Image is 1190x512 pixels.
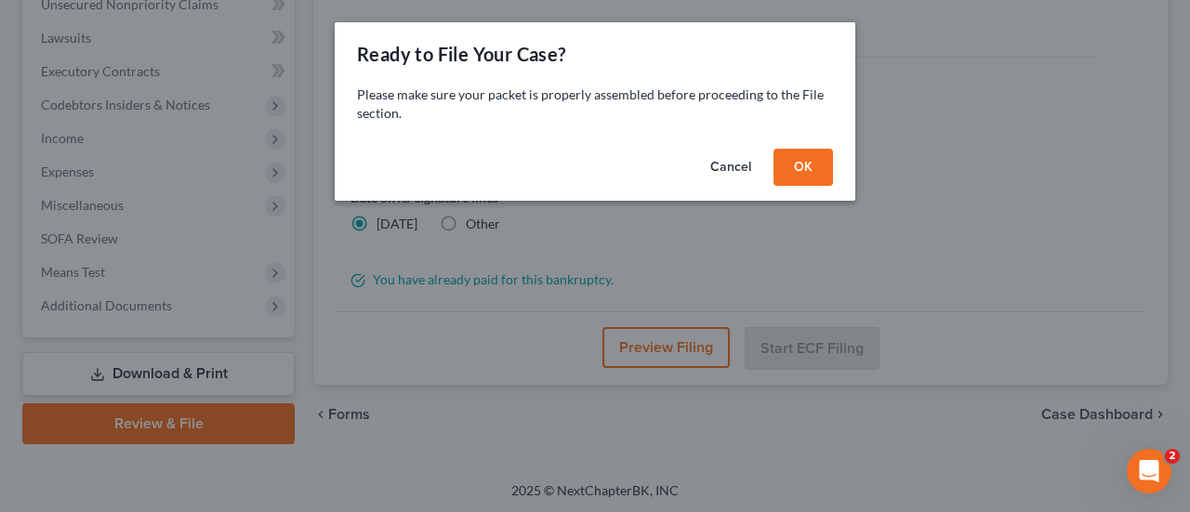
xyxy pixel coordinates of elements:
[1165,449,1180,464] span: 2
[357,41,566,67] div: Ready to File Your Case?
[357,85,833,123] p: Please make sure your packet is properly assembled before proceeding to the File section.
[773,149,833,186] button: OK
[1127,449,1171,493] iframe: Intercom live chat
[695,149,766,186] button: Cancel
